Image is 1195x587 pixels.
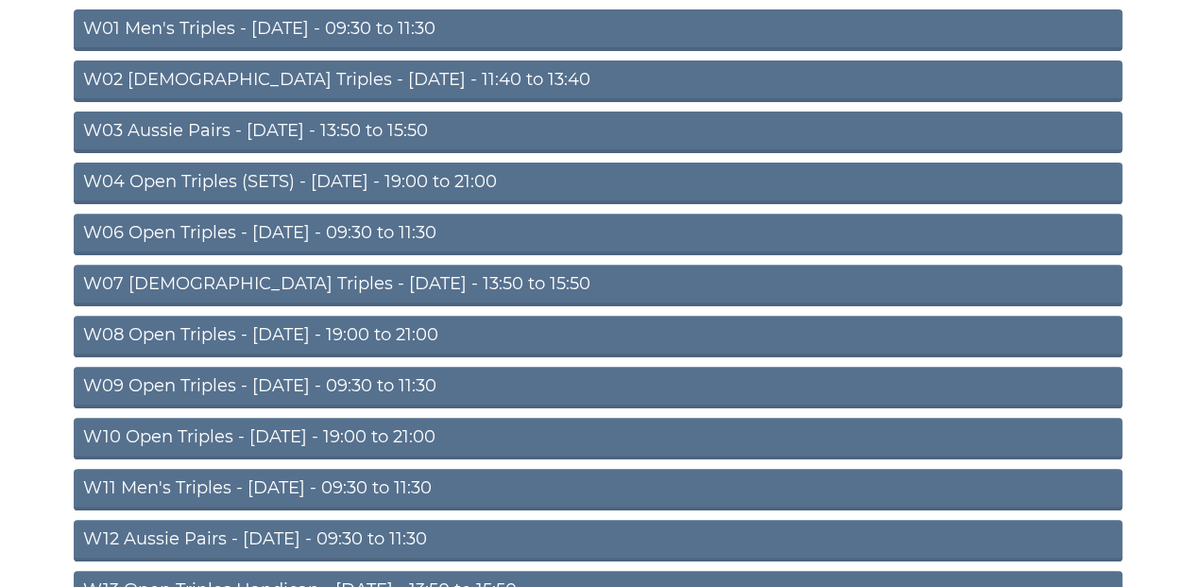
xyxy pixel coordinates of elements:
[74,469,1122,510] a: W11 Men's Triples - [DATE] - 09:30 to 11:30
[74,367,1122,408] a: W09 Open Triples - [DATE] - 09:30 to 11:30
[74,214,1122,255] a: W06 Open Triples - [DATE] - 09:30 to 11:30
[74,9,1122,51] a: W01 Men's Triples - [DATE] - 09:30 to 11:30
[74,265,1122,306] a: W07 [DEMOGRAPHIC_DATA] Triples - [DATE] - 13:50 to 15:50
[74,418,1122,459] a: W10 Open Triples - [DATE] - 19:00 to 21:00
[74,163,1122,204] a: W04 Open Triples (SETS) - [DATE] - 19:00 to 21:00
[74,112,1122,153] a: W03 Aussie Pairs - [DATE] - 13:50 to 15:50
[74,520,1122,561] a: W12 Aussie Pairs - [DATE] - 09:30 to 11:30
[74,316,1122,357] a: W08 Open Triples - [DATE] - 19:00 to 21:00
[74,60,1122,102] a: W02 [DEMOGRAPHIC_DATA] Triples - [DATE] - 11:40 to 13:40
